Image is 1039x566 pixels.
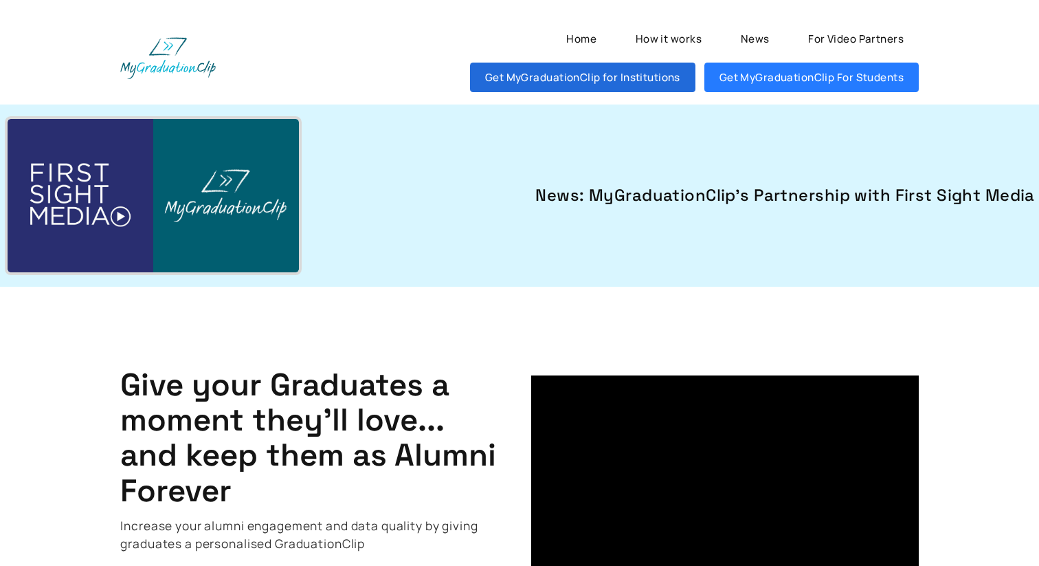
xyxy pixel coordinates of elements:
a: News: MyGraduationClip's Partnership with First Sight Media [326,184,1035,208]
a: Get MyGraduationClip for Institutions [470,63,695,92]
a: Home [551,24,611,54]
p: Increase your alumni engagement and data quality by giving graduates a personalised GraduationClip [120,517,508,553]
h1: Give your Graduates a moment they'll love... and keep them as Alumni Forever [120,367,507,508]
a: How it works [621,24,717,54]
a: News [726,24,784,54]
a: Get MyGraduationClip For Students [704,63,919,92]
a: For Video Partners [793,24,919,54]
